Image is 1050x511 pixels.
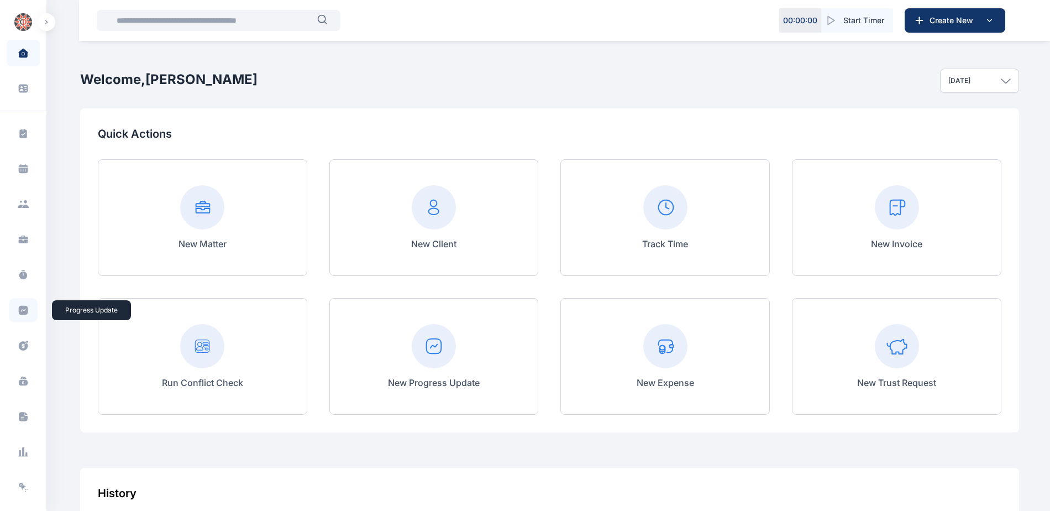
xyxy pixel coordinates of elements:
p: New Client [411,237,456,251]
button: Start Timer [821,8,893,33]
div: History [98,486,1001,501]
p: [DATE] [948,76,970,85]
button: Create New [905,8,1005,33]
span: Start Timer [843,15,884,26]
span: Create New [925,15,983,26]
p: 00 : 00 : 00 [783,15,817,26]
p: New Expense [637,376,694,389]
p: New Progress Update [388,376,480,389]
p: New Matter [179,237,227,251]
p: Quick Actions [98,126,1001,142]
p: New Invoice [871,237,922,251]
p: Track Time [642,237,688,251]
p: Run Conflict Check [162,376,243,389]
p: New Trust Request [857,376,936,389]
h2: Welcome, [PERSON_NAME] [80,71,258,88]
